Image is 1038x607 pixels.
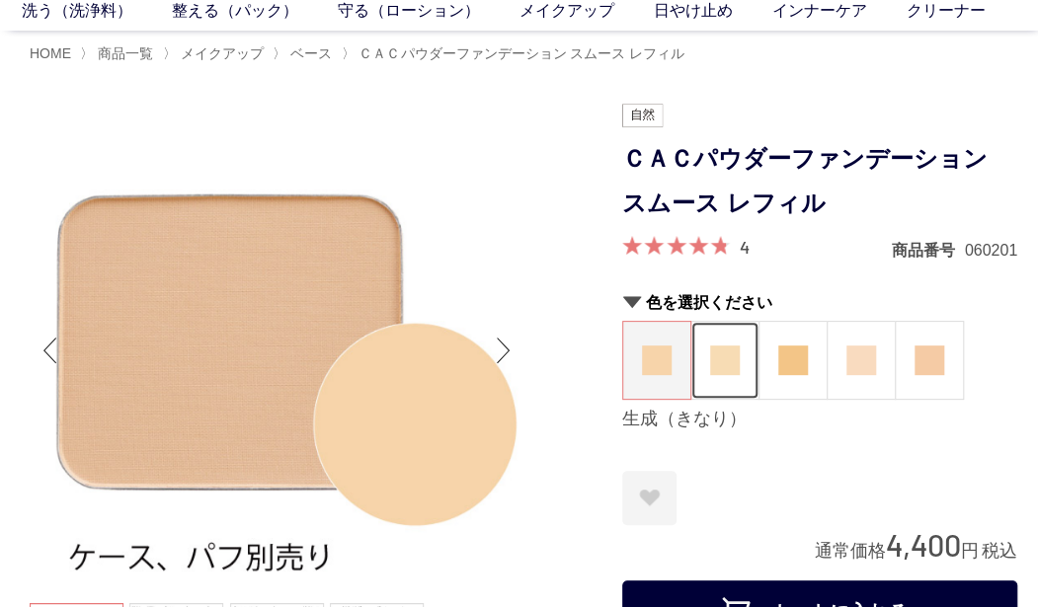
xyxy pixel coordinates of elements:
li: 〉 [273,44,337,63]
li: 〉 [341,44,689,63]
span: 通常価格 [815,541,886,561]
a: メイクアップ [177,45,264,61]
dl: 桜（さくら） [827,321,896,400]
div: Next slide [484,311,523,390]
img: 生成（きなり） [642,345,672,375]
img: 小麦（こむぎ） [778,345,808,375]
dl: 小麦（こむぎ） [759,321,828,400]
img: 蜂蜜（はちみつ） [710,345,740,375]
h2: 色を選択ください [622,292,1017,313]
img: ＣＡＣパウダーファンデーション スムース レフィル 生成（きなり） [30,104,523,597]
img: 桜（さくら） [846,345,876,375]
dl: 薄紅（うすべに） [895,321,964,400]
span: メイクアップ [181,45,264,61]
a: 商品一覧 [94,45,153,61]
h1: ＣＡＣパウダーファンデーション スムース レフィル [622,137,1017,226]
span: 円 [961,541,979,561]
span: 4,400 [886,526,961,563]
div: 生成（きなり） [622,408,1017,431]
span: ベース [290,45,332,61]
a: ベース [286,45,332,61]
li: 〉 [80,44,158,63]
a: 4 [740,236,750,258]
img: 自然 [622,104,663,127]
li: 〉 [163,44,269,63]
a: 桜（さくら） [828,322,895,399]
a: HOME [30,45,71,61]
dd: 060201 [965,240,1017,261]
a: 小麦（こむぎ） [759,322,827,399]
div: Previous slide [30,311,69,390]
span: 税込 [982,541,1017,561]
a: ＣＡＣパウダーファンデーション スムース レフィル [355,45,684,61]
span: ＣＡＣパウダーファンデーション スムース レフィル [359,45,684,61]
a: 薄紅（うすべに） [896,322,963,399]
span: 商品一覧 [98,45,153,61]
dl: 蜂蜜（はちみつ） [690,321,759,400]
a: 蜂蜜（はちみつ） [691,322,759,399]
dl: 生成（きなり） [622,321,691,400]
dt: 商品番号 [892,240,965,261]
a: お気に入りに登録する [622,471,677,525]
img: 薄紅（うすべに） [915,345,944,375]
